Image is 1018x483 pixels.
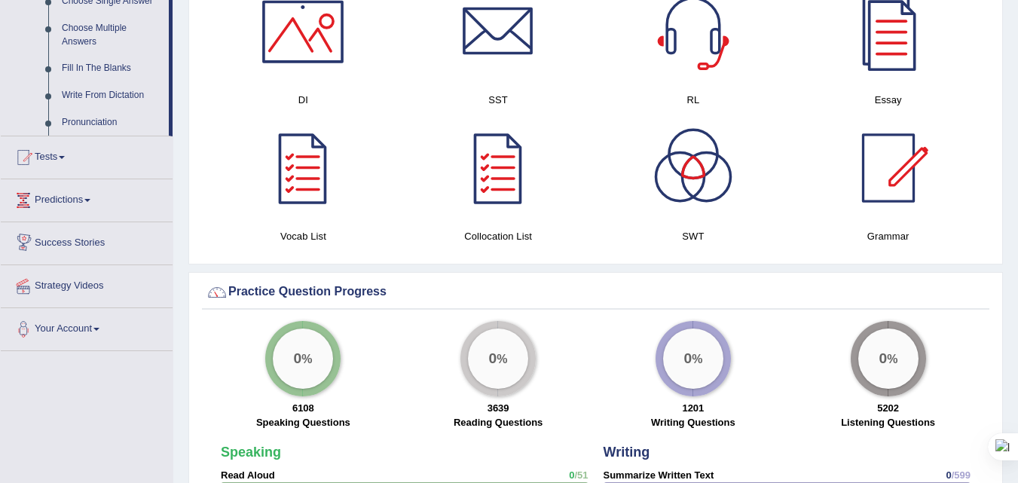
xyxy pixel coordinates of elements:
[952,469,971,481] span: /599
[408,92,588,108] h4: SST
[213,92,393,108] h4: DI
[683,350,692,367] big: 0
[256,415,350,430] label: Speaking Questions
[798,228,978,244] h4: Grammar
[1,222,173,260] a: Success Stories
[604,445,650,460] strong: Writing
[663,329,723,389] div: %
[1,265,173,303] a: Strategy Videos
[294,350,302,367] big: 0
[468,329,528,389] div: %
[682,402,704,414] strong: 1201
[604,228,784,244] h4: SWT
[879,350,887,367] big: 0
[206,281,986,304] div: Practice Question Progress
[213,228,393,244] h4: Vocab List
[877,402,899,414] strong: 5202
[946,469,951,481] span: 0
[221,469,275,481] strong: Read Aloud
[221,445,281,460] strong: Speaking
[55,55,169,82] a: Fill In The Blanks
[408,228,588,244] h4: Collocation List
[489,350,497,367] big: 0
[273,329,333,389] div: %
[798,92,978,108] h4: Essay
[1,136,173,174] a: Tests
[841,415,935,430] label: Listening Questions
[574,469,588,481] span: /51
[604,92,784,108] h4: RL
[1,179,173,217] a: Predictions
[55,82,169,109] a: Write From Dictation
[55,109,169,136] a: Pronunciation
[454,415,543,430] label: Reading Questions
[1,308,173,346] a: Your Account
[858,329,919,389] div: %
[604,469,714,481] strong: Summarize Written Text
[651,415,735,430] label: Writing Questions
[569,469,574,481] span: 0
[488,402,509,414] strong: 3639
[55,15,169,55] a: Choose Multiple Answers
[292,402,314,414] strong: 6108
